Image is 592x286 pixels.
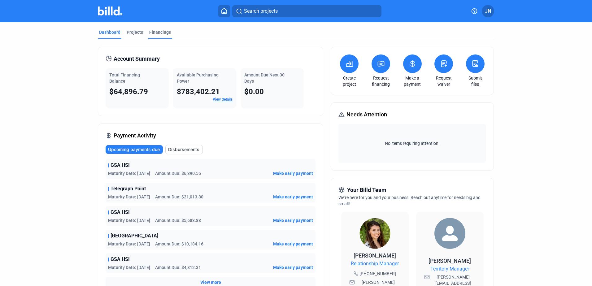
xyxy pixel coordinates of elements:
button: Make early payment [273,264,313,271]
a: Make a payment [402,75,423,87]
span: Maturity Date: [DATE] [108,241,150,247]
span: Amount Due: $6,390.55 [155,170,201,176]
span: Amount Due: $10,184.16 [155,241,203,247]
span: Amount Due: $4,812.31 [155,264,201,271]
button: Make early payment [273,241,313,247]
img: Relationship Manager [359,218,390,249]
span: $0.00 [244,87,264,96]
button: Make early payment [273,170,313,176]
span: JN [485,7,491,15]
a: Create project [338,75,360,87]
span: Amount Due: $21,013.30 [155,194,203,200]
span: Upcoming payments due [108,146,160,153]
span: Relationship Manager [351,260,399,267]
button: JN [482,5,494,17]
span: Territory Manager [430,265,469,273]
a: View details [213,97,233,102]
span: [PHONE_NUMBER] [359,271,396,277]
a: Request financing [370,75,392,87]
span: Maturity Date: [DATE] [108,264,150,271]
span: $64,896.79 [109,87,148,96]
span: Maturity Date: [DATE] [108,217,150,223]
span: Maturity Date: [DATE] [108,170,150,176]
div: Dashboard [99,29,120,35]
button: Make early payment [273,217,313,223]
button: View more [200,279,221,285]
button: Upcoming payments due [106,145,163,154]
span: Amount Due Next 30 Days [244,72,285,84]
button: Make early payment [273,194,313,200]
span: GSA HSI [111,162,130,169]
span: Needs Attention [346,110,387,119]
span: [GEOGRAPHIC_DATA] [111,232,158,240]
span: $783,402.21 [177,87,220,96]
img: Territory Manager [434,218,465,249]
span: No items requiring attention. [341,140,483,146]
span: We're here for you and your business. Reach out anytime for needs big and small! [338,195,481,206]
a: Request waiver [433,75,455,87]
span: Account Summary [114,54,160,63]
span: GSA HSI [111,209,130,216]
span: Total Financing Balance [109,72,140,84]
span: Your Billd Team [347,186,386,194]
a: Submit files [464,75,486,87]
button: Disbursements [165,145,203,154]
span: Telegraph Point [111,185,146,193]
span: Payment Activity [114,131,156,140]
span: Search projects [244,7,278,15]
div: Financings [149,29,171,35]
button: Search projects [232,5,381,17]
span: Amount Due: $5,683.83 [155,217,201,223]
span: [PERSON_NAME] [429,258,471,264]
img: Billd Company Logo [98,6,122,15]
span: [PERSON_NAME] [354,252,396,259]
span: Maturity Date: [DATE] [108,194,150,200]
span: Disbursements [168,146,199,153]
span: Available Purchasing Power [177,72,219,84]
div: Projects [127,29,143,35]
span: GSA HSI [111,256,130,263]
